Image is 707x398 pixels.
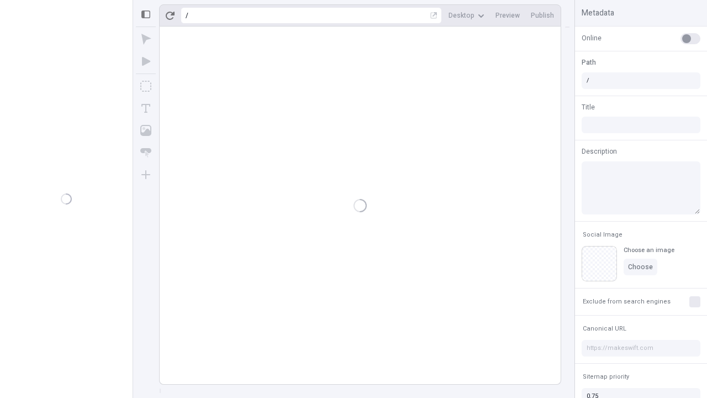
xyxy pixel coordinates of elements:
button: Social Image [581,228,625,242]
span: Sitemap priority [583,373,629,381]
span: Path [582,57,596,67]
span: Publish [531,11,554,20]
button: Desktop [444,7,489,24]
span: Social Image [583,231,622,239]
button: Preview [491,7,524,24]
div: Choose an image [624,246,674,254]
span: Preview [495,11,520,20]
span: Choose [628,263,653,271]
button: Text [136,98,156,118]
button: Exclude from search engines [581,295,673,308]
span: Canonical URL [583,324,626,333]
button: Publish [526,7,558,24]
button: Image [136,121,156,140]
div: / [186,11,188,20]
button: Choose [624,259,657,275]
button: Sitemap priority [581,370,631,384]
span: Description [582,146,617,156]
span: Desktop [449,11,474,20]
input: https://makeswift.com [582,340,700,357]
button: Box [136,76,156,96]
span: Title [582,102,595,112]
button: Canonical URL [581,322,629,336]
button: Button [136,143,156,163]
span: Exclude from search engines [583,297,671,306]
span: Online [582,33,602,43]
